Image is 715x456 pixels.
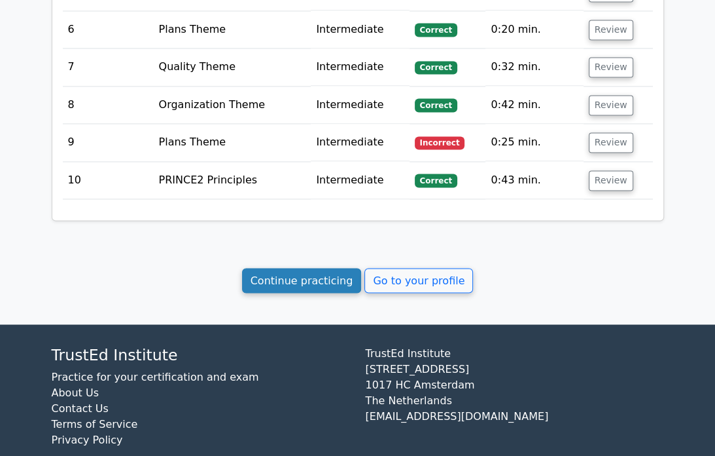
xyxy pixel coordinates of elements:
[589,170,633,191] button: Review
[589,95,633,115] button: Review
[485,124,583,161] td: 0:25 min.
[311,162,409,199] td: Intermediate
[589,132,633,153] button: Review
[154,162,311,199] td: PRINCE2 Principles
[52,370,259,383] a: Practice for your certification and exam
[52,386,99,398] a: About Us
[311,124,409,161] td: Intermediate
[52,402,109,414] a: Contact Us
[52,417,138,430] a: Terms of Service
[52,345,350,364] h4: TrustEd Institute
[415,61,457,74] span: Correct
[415,23,457,36] span: Correct
[63,86,154,124] td: 8
[154,86,311,124] td: Organization Theme
[589,20,633,40] button: Review
[154,124,311,161] td: Plans Theme
[63,48,154,86] td: 7
[311,48,409,86] td: Intermediate
[52,433,123,446] a: Privacy Policy
[415,136,465,149] span: Incorrect
[364,268,473,293] a: Go to your profile
[311,86,409,124] td: Intermediate
[415,98,457,111] span: Correct
[63,162,154,199] td: 10
[311,11,409,48] td: Intermediate
[485,86,583,124] td: 0:42 min.
[242,268,362,293] a: Continue practicing
[485,162,583,199] td: 0:43 min.
[485,11,583,48] td: 0:20 min.
[485,48,583,86] td: 0:32 min.
[154,48,311,86] td: Quality Theme
[154,11,311,48] td: Plans Theme
[415,174,457,187] span: Correct
[589,57,633,77] button: Review
[63,11,154,48] td: 6
[63,124,154,161] td: 9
